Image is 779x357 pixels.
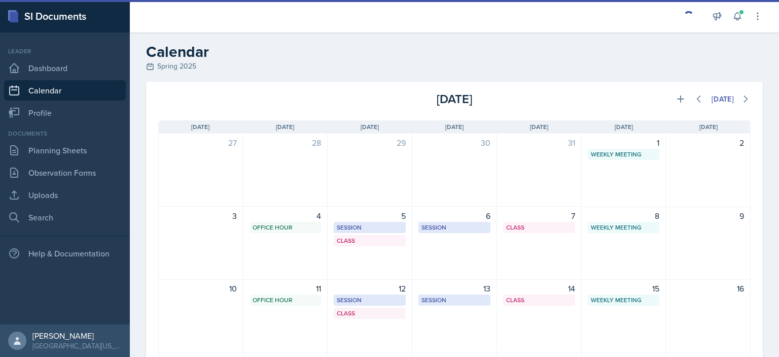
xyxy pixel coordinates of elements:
[356,90,553,108] div: [DATE]
[418,282,490,295] div: 13
[588,282,660,295] div: 15
[591,150,657,159] div: Weekly Meeting
[165,210,237,222] div: 3
[4,163,126,183] a: Observation Forms
[712,95,734,103] div: [DATE]
[4,80,126,101] a: Calendar
[337,236,403,245] div: Class
[672,210,744,222] div: 9
[146,43,763,61] h2: Calendar
[4,129,126,138] div: Documents
[530,122,548,132] span: [DATE]
[276,122,294,132] span: [DATE]
[418,210,490,222] div: 6
[4,140,126,160] a: Planning Sheets
[591,296,657,305] div: Weekly Meeting
[588,137,660,149] div: 1
[421,223,487,232] div: Session
[361,122,379,132] span: [DATE]
[672,282,744,295] div: 16
[337,309,403,318] div: Class
[337,223,403,232] div: Session
[253,296,318,305] div: Office Hour
[32,341,122,351] div: [GEOGRAPHIC_DATA][US_STATE] in [GEOGRAPHIC_DATA]
[503,282,575,295] div: 14
[191,122,209,132] span: [DATE]
[250,137,322,149] div: 28
[503,137,575,149] div: 31
[334,282,406,295] div: 12
[337,296,403,305] div: Session
[445,122,464,132] span: [DATE]
[253,223,318,232] div: Office Hour
[250,210,322,222] div: 4
[165,282,237,295] div: 10
[4,58,126,78] a: Dashboard
[506,296,572,305] div: Class
[699,122,718,132] span: [DATE]
[250,282,322,295] div: 11
[591,223,657,232] div: Weekly Meeting
[334,210,406,222] div: 5
[165,137,237,149] div: 27
[672,137,744,149] div: 2
[4,103,126,123] a: Profile
[4,185,126,205] a: Uploads
[421,296,487,305] div: Session
[4,47,126,56] div: Leader
[705,90,740,108] button: [DATE]
[506,223,572,232] div: Class
[503,210,575,222] div: 7
[146,61,763,72] div: Spring 2025
[418,137,490,149] div: 30
[4,207,126,228] a: Search
[588,210,660,222] div: 8
[334,137,406,149] div: 29
[32,331,122,341] div: [PERSON_NAME]
[615,122,633,132] span: [DATE]
[4,243,126,264] div: Help & Documentation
